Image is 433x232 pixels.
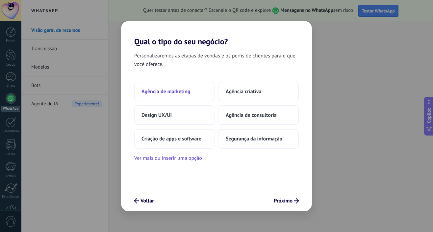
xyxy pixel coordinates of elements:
[134,154,202,162] button: Ver mais ou inserir uma opção
[141,136,201,142] span: Criação de apps e software
[226,136,282,142] span: Segurança da informação
[134,82,215,101] button: Agência de marketing
[218,129,299,149] button: Segurança da informação
[218,105,299,125] button: Agência de consultoria
[134,105,215,125] button: Design UX/UI
[134,129,215,149] button: Criação de apps e software
[226,112,277,118] span: Agência de consultoria
[140,199,154,203] span: Voltar
[226,88,261,95] span: Agência criativa
[121,21,312,46] h2: Qual o tipo do seu negócio?
[141,112,172,118] span: Design UX/UI
[218,82,299,101] button: Agência criativa
[271,195,302,206] button: Próximo
[274,199,293,203] span: Próximo
[131,195,157,206] button: Voltar
[134,52,299,69] span: Personalizaremos as etapas de vendas e os perfis de clientes para o que você oferece.
[141,88,190,95] span: Agência de marketing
